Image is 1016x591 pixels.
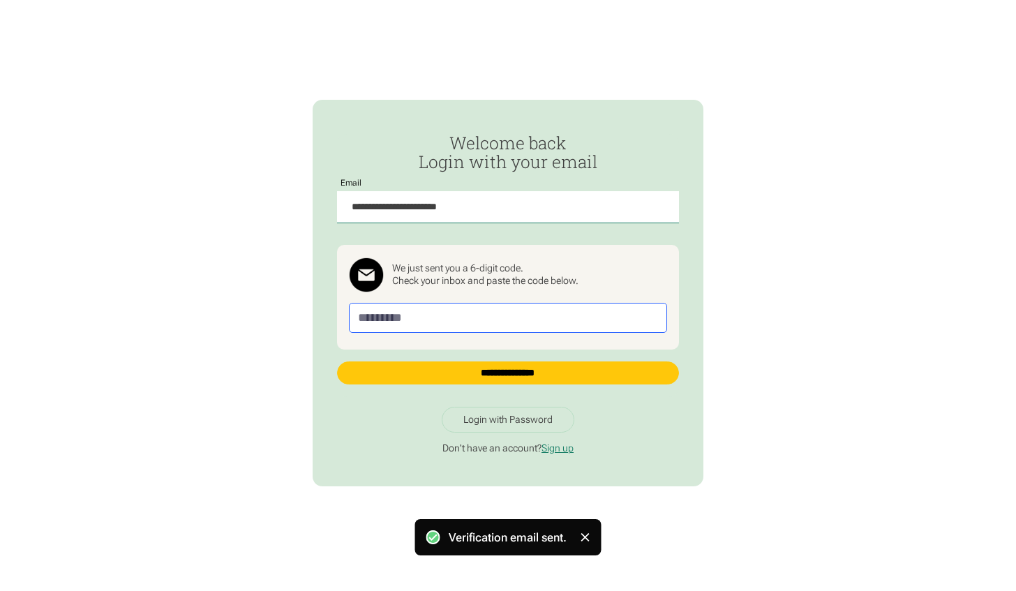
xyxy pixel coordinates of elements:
p: Don't have an account? [337,442,679,455]
label: Email [337,179,366,188]
a: Sign up [541,442,574,454]
div: We just sent you a 6-digit code. Check your inbox and paste the code below. [392,262,578,287]
h2: Welcome back Login with your email [337,134,679,172]
div: Verification email sent. [449,528,567,547]
form: Passwordless Login [337,134,679,397]
div: Login with Password [463,414,553,426]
